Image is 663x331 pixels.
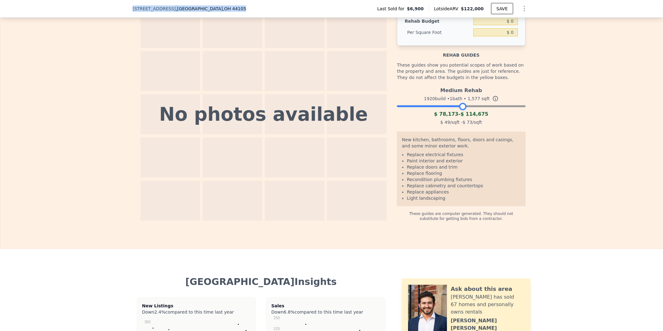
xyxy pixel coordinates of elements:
div: Down compared to this time last year [142,309,251,313]
div: Rehab guides [397,46,525,58]
span: [STREET_ADDRESS] [133,6,176,12]
span: $ 73 [463,120,472,125]
div: [PERSON_NAME] has sold 67 homes and personally owns rentals [451,294,524,316]
div: 1920 build • 1 bath • sqft [397,94,525,103]
text: 350 [144,320,150,324]
span: , OH 44105 [223,6,246,11]
div: No photos available [159,105,368,124]
li: Replace cabinetry and countertops [407,183,520,189]
div: [GEOGRAPHIC_DATA] Insights [138,276,385,287]
div: These guides show you potential scopes of work based on the property and area. The guides are jus... [397,58,525,84]
li: Recondition plumbing fixtures [407,176,520,183]
li: Replace flooring [407,170,520,176]
div: /sqft - /sqft [397,118,525,127]
span: Last Sold for [377,6,407,12]
span: , [GEOGRAPHIC_DATA] [176,6,246,12]
div: Down compared to this time last year [271,309,380,313]
span: $ 114,675 [461,111,489,117]
span: $6,900 [407,6,424,12]
button: SAVE [491,3,513,14]
div: Sales [271,303,380,309]
span: $ 78,173 [434,111,458,117]
span: Lotside ARV [434,6,461,12]
text: 225 [274,327,280,331]
li: Replace electrical fixtures [407,152,520,158]
div: Medium Rehab [397,84,525,94]
div: Rehab Budget [405,16,471,27]
div: Per Square Foot [405,27,471,38]
div: These guides are computer generated. They should not substitute for getting bids from a contractor. [397,206,525,221]
div: Ask about this area [451,285,512,294]
span: 6.8% [284,310,295,315]
div: New kitchen, bathrooms, floors, doors and casings, and some minor exterior work. [402,137,520,152]
button: Show Options [518,2,531,15]
li: Paint interior and exterior [407,158,520,164]
div: - [397,110,525,118]
span: $122,000 [461,6,484,11]
li: Light landscaping [407,195,520,201]
span: $ 49 [440,120,450,125]
div: New Listings [142,303,251,309]
li: Replace appliances [407,189,520,195]
span: 1,577 [468,96,480,101]
text: 250 [274,316,280,320]
span: 2.4% [154,310,166,315]
li: Replace doors and trim [407,164,520,170]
